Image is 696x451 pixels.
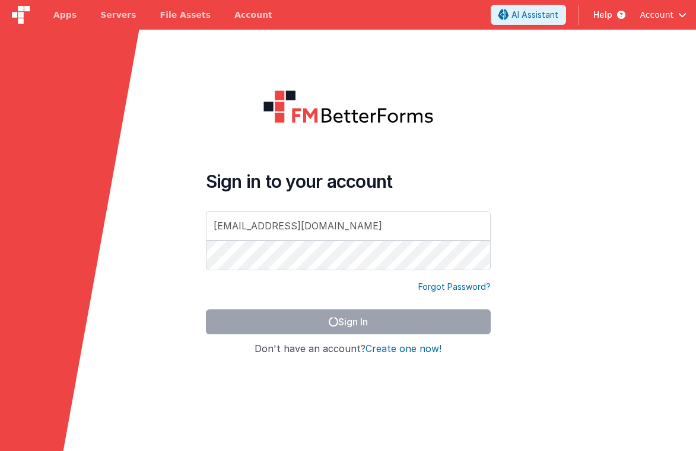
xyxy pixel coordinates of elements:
[206,211,491,241] input: Email Address
[418,281,491,293] a: Forgot Password?
[206,344,491,354] h4: Don't have an account?
[593,9,612,21] span: Help
[511,9,558,21] span: AI Assistant
[206,309,491,334] button: Sign In
[491,5,566,25] button: AI Assistant
[366,344,441,354] button: Create one now!
[53,9,77,21] span: Apps
[640,9,673,21] span: Account
[206,171,491,192] h4: Sign in to your account
[100,9,136,21] span: Servers
[160,9,211,21] span: File Assets
[640,9,687,21] button: Account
